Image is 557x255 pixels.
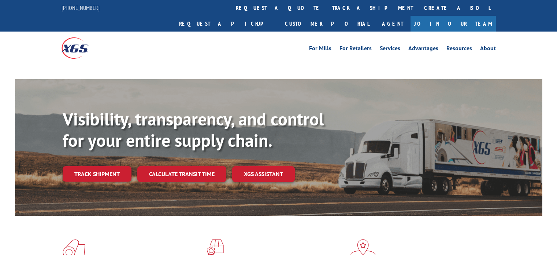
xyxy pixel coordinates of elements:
a: Services [380,45,400,54]
a: XGS ASSISTANT [232,166,295,182]
b: Visibility, transparency, and control for your entire supply chain. [63,108,324,152]
a: Join Our Team [411,16,496,32]
a: Advantages [408,45,438,54]
a: Request a pickup [174,16,279,32]
a: Track shipment [63,166,131,182]
a: Calculate transit time [137,166,226,182]
a: Agent [375,16,411,32]
a: Resources [446,45,472,54]
a: About [480,45,496,54]
a: [PHONE_NUMBER] [62,4,100,11]
a: For Retailers [339,45,372,54]
a: For Mills [309,45,331,54]
a: Customer Portal [279,16,375,32]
